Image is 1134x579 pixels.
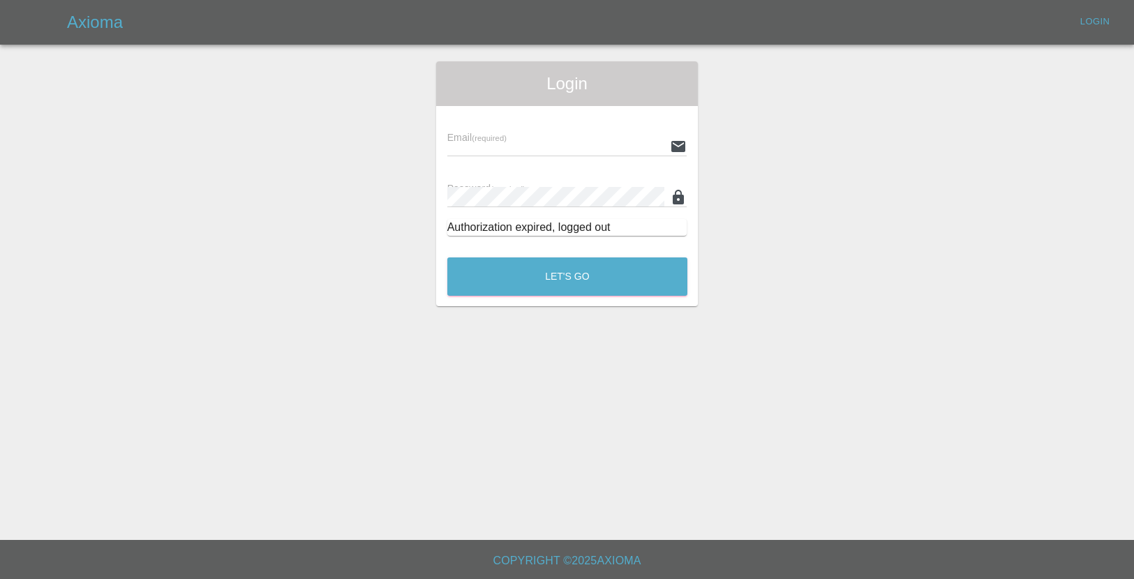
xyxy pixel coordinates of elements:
span: Password [447,183,525,194]
small: (required) [491,185,525,193]
small: (required) [472,134,507,142]
a: Login [1073,11,1117,33]
span: Login [447,73,687,95]
h5: Axioma [67,11,123,33]
button: Let's Go [447,257,687,296]
div: Authorization expired, logged out [447,219,687,236]
h6: Copyright © 2025 Axioma [11,551,1123,571]
span: Email [447,132,507,143]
